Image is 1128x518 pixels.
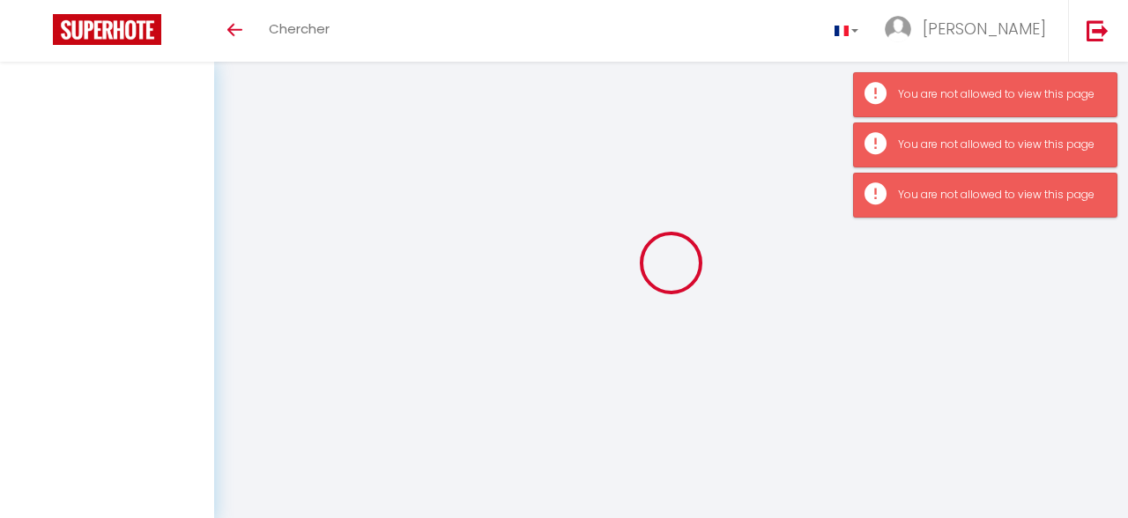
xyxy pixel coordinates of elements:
[885,16,911,42] img: ...
[898,86,1099,103] div: You are not allowed to view this page
[53,14,161,45] img: Super Booking
[1087,19,1109,41] img: logout
[898,137,1099,153] div: You are not allowed to view this page
[898,187,1099,203] div: You are not allowed to view this page
[269,19,330,38] span: Chercher
[923,18,1046,40] span: [PERSON_NAME]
